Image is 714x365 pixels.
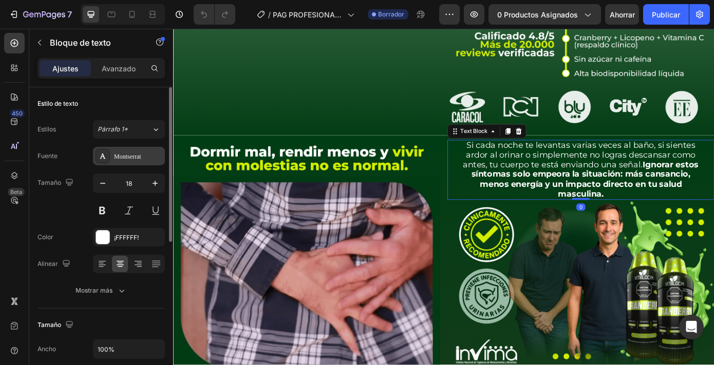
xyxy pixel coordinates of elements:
font: Fuente [37,152,58,160]
button: Párrafo 1* [93,120,165,139]
font: Tamaño [37,321,61,329]
font: Párrafo 1* [98,125,128,133]
font: Estilo de texto [37,100,78,107]
font: Beta [10,188,22,196]
font: Ancho [37,345,56,353]
button: Mostrar más [37,281,165,300]
iframe: Área de diseño [173,29,714,365]
div: 0 [459,199,469,207]
font: Mostrar más [76,286,112,294]
input: Auto [93,340,164,358]
p: Bloque de texto [50,36,137,49]
div: Deshacer/Rehacer [194,4,235,25]
font: Estilos [37,125,56,133]
img: [object Object] [556,67,601,110]
font: Alinear [37,260,58,267]
font: 450 [12,110,23,117]
font: Ajustes [52,64,79,73]
font: 0 productos asignados [497,10,578,19]
button: Ahorrar [605,4,639,25]
img: [object Object] [373,70,418,106]
font: Montserrat [114,153,141,160]
font: Bloque de texto [50,37,111,48]
button: 7 [4,4,77,25]
img: [object Object] [435,67,479,110]
font: PAG PROFESIONAL [PERSON_NAME] [273,10,342,30]
font: Ahorrar [610,10,635,19]
div: Text Block [325,112,360,122]
div: Abrir Intercom Messenger [679,315,704,339]
font: ¡FFFFFF! [114,234,139,241]
font: / [268,10,271,19]
font: Tamaño [37,179,61,186]
font: Borrador [378,10,404,18]
p: Si cada noche te levantas varias veces al baño, si sientes ardor al orinar o simplemente no logra... [329,128,600,195]
font: Publicar [652,10,680,19]
font: Avanzado [102,64,136,73]
button: Publicar [643,4,689,25]
font: 7 [67,9,72,20]
img: [object Object] [495,72,540,104]
strong: Ignorar estos síntomas solo empeora la situación: más cansancio, menos energía y un impacto direc... [340,149,599,194]
font: Color [37,233,53,241]
button: 0 productos asignados [488,4,601,25]
img: [object Object] [313,66,358,110]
